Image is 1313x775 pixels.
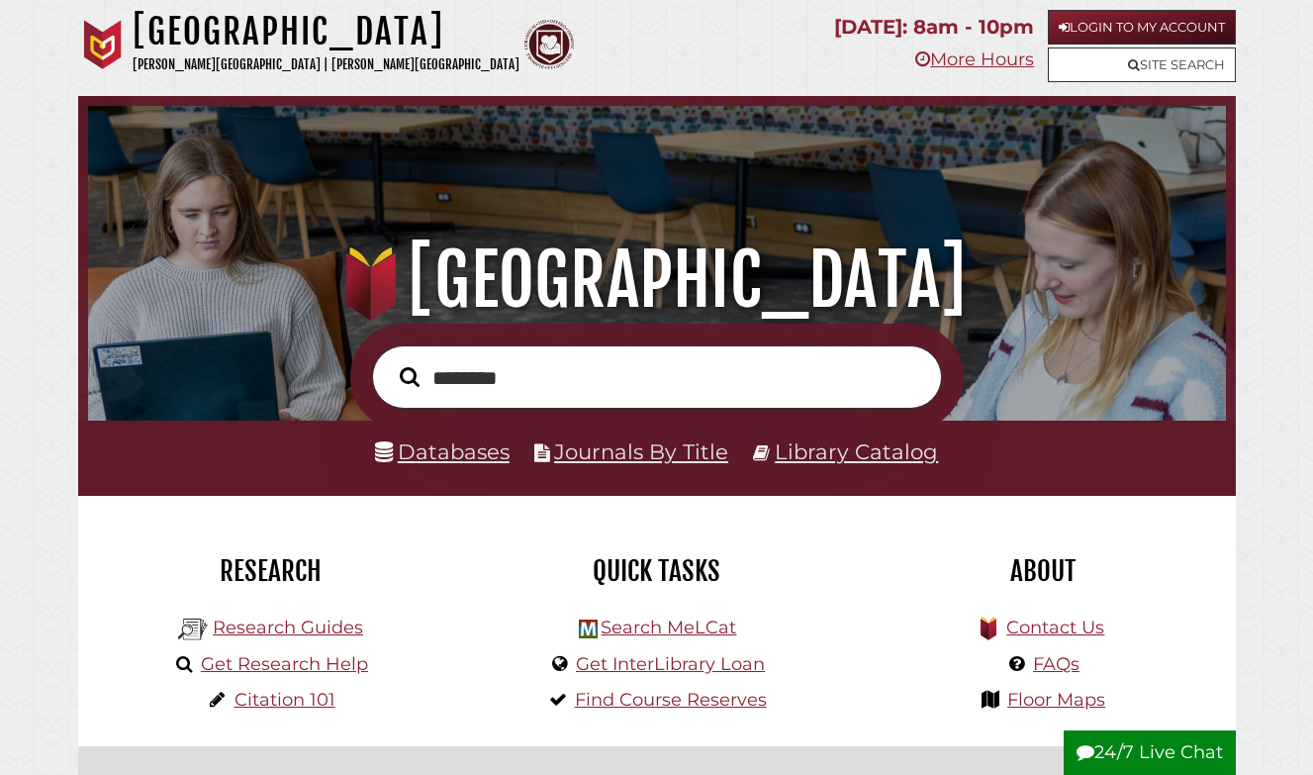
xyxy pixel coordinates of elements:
[576,653,765,675] a: Get InterLibrary Loan
[1048,10,1236,45] a: Login to My Account
[1048,48,1236,82] a: Site Search
[479,554,835,588] h2: Quick Tasks
[201,653,368,675] a: Get Research Help
[834,10,1034,45] p: [DATE]: 8am - 10pm
[575,689,767,711] a: Find Course Reserves
[579,620,598,638] img: Hekman Library Logo
[915,48,1034,70] a: More Hours
[1006,617,1104,638] a: Contact Us
[1033,653,1079,675] a: FAQs
[865,554,1221,588] h2: About
[775,438,938,464] a: Library Catalog
[524,20,574,69] img: Calvin Theological Seminary
[375,438,510,464] a: Databases
[133,53,519,76] p: [PERSON_NAME][GEOGRAPHIC_DATA] | [PERSON_NAME][GEOGRAPHIC_DATA]
[213,617,363,638] a: Research Guides
[178,615,208,644] img: Hekman Library Logo
[1007,689,1105,711] a: Floor Maps
[554,438,728,464] a: Journals By Title
[390,361,429,391] button: Search
[78,20,128,69] img: Calvin University
[234,689,335,711] a: Citation 101
[400,366,420,387] i: Search
[601,617,736,638] a: Search MeLCat
[107,237,1205,324] h1: [GEOGRAPHIC_DATA]
[133,10,519,53] h1: [GEOGRAPHIC_DATA]
[93,554,449,588] h2: Research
